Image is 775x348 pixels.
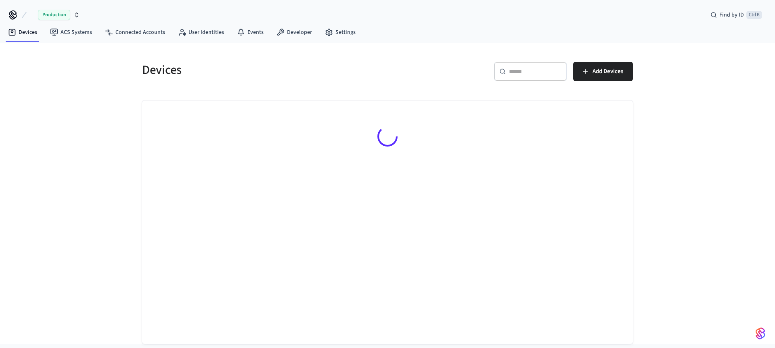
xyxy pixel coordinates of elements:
span: Ctrl K [746,11,762,19]
h5: Devices [142,62,383,78]
a: User Identities [172,25,230,40]
a: ACS Systems [44,25,98,40]
button: Add Devices [573,62,633,81]
span: Add Devices [593,66,623,77]
span: Production [38,10,70,20]
a: Devices [2,25,44,40]
div: Find by IDCtrl K [704,8,769,22]
a: Connected Accounts [98,25,172,40]
img: SeamLogoGradient.69752ec5.svg [756,327,765,340]
a: Developer [270,25,318,40]
a: Events [230,25,270,40]
span: Find by ID [719,11,744,19]
a: Settings [318,25,362,40]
